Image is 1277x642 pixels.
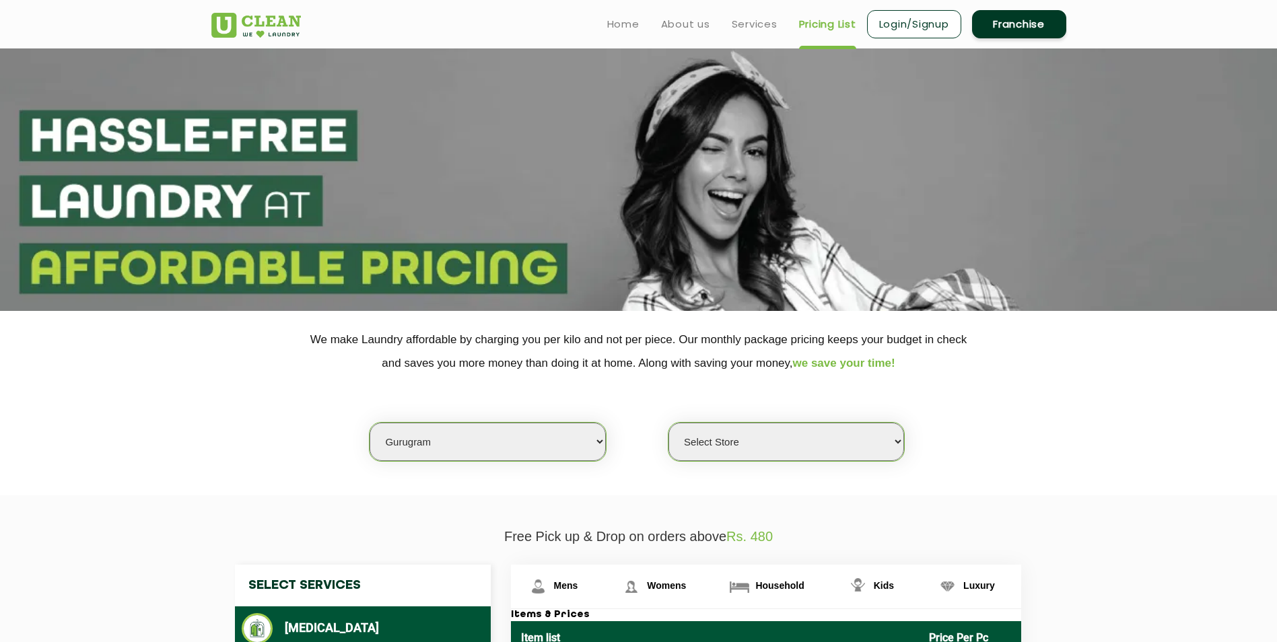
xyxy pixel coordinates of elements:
img: Womens [619,575,643,598]
span: Rs. 480 [726,529,773,544]
img: Luxury [936,575,959,598]
a: Pricing List [799,16,856,32]
span: Mens [554,580,578,591]
img: Kids [846,575,870,598]
span: Household [755,580,804,591]
img: UClean Laundry and Dry Cleaning [211,13,301,38]
a: Home [607,16,640,32]
span: Luxury [963,580,995,591]
span: Kids [874,580,894,591]
h3: Items & Prices [511,609,1021,621]
p: Free Pick up & Drop on orders above [211,529,1066,544]
a: About us [661,16,710,32]
a: Services [732,16,778,32]
img: Mens [526,575,550,598]
a: Login/Signup [867,10,961,38]
a: Franchise [972,10,1066,38]
h4: Select Services [235,565,491,606]
span: we save your time! [793,357,895,369]
span: Womens [647,580,686,591]
p: We make Laundry affordable by charging you per kilo and not per piece. Our monthly package pricin... [211,328,1066,375]
img: Household [728,575,751,598]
